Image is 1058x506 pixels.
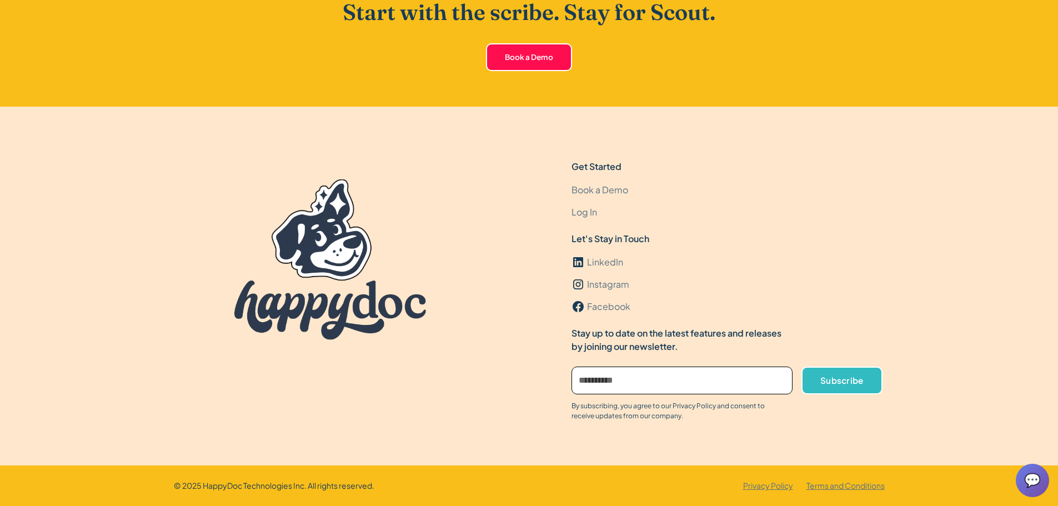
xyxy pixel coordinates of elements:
div: © 2025 HappyDoc Technologies Inc. All rights reserved. [174,480,374,492]
div: By subscribing, you agree to our Privacy Policy and consent to receive updates from our company. [571,401,783,421]
div: Get Started [571,160,621,173]
a: Log In [571,201,597,223]
a: Instagram [571,273,630,295]
a: Terms and Conditions [806,480,885,492]
div: Stay up to date on the latest features and releases by joining our newsletter. [571,327,791,353]
div: Instagram [587,278,629,291]
div: Facebook [587,300,630,313]
a: Book a Demo [571,179,628,201]
form: Email Form [571,367,882,395]
a: Privacy Policy [743,480,793,492]
div: Let's Stay in Touch [571,232,649,246]
a: Facebook [571,295,631,318]
a: LinkedIn [571,251,624,273]
div: LinkedIn [587,255,623,269]
a: Subscribe [801,367,882,395]
img: HappyDoc Logo. [234,179,427,340]
a: Book a Demo [486,43,572,71]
